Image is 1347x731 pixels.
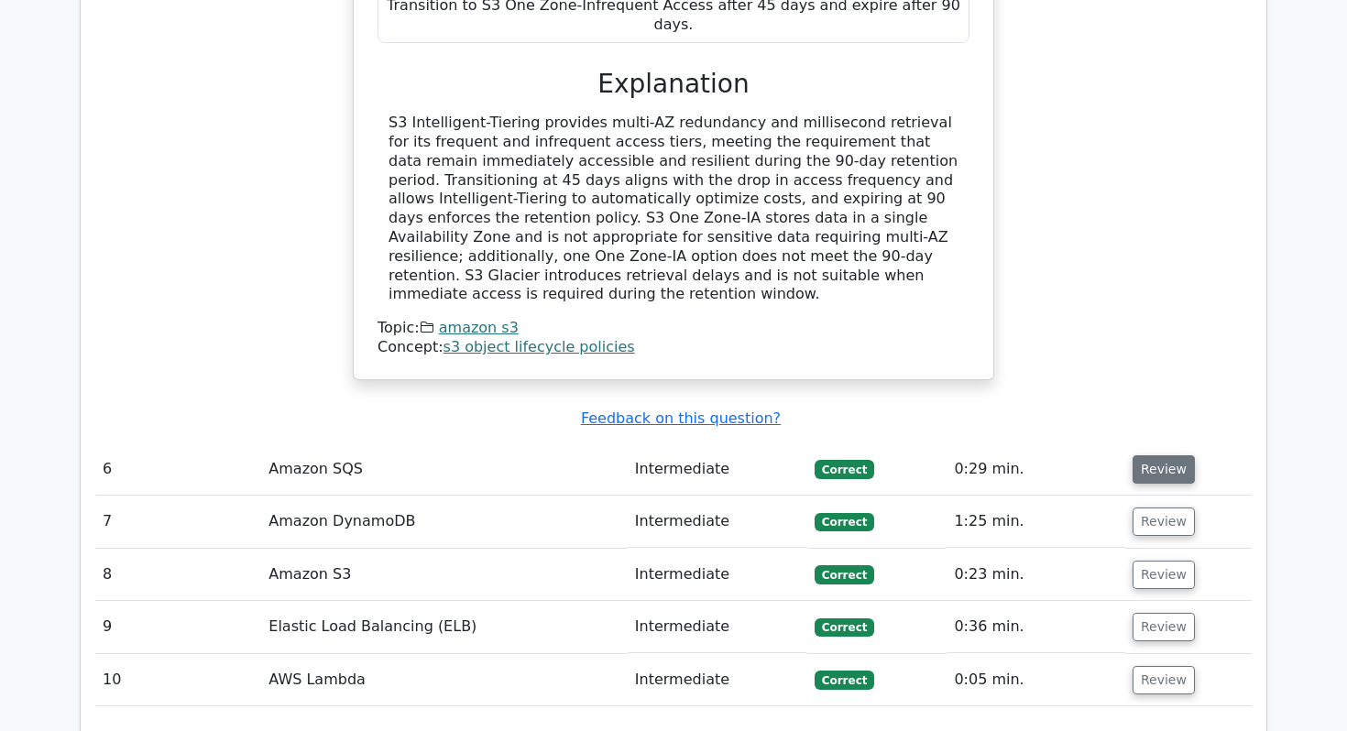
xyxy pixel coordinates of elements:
button: Review [1133,507,1195,536]
td: Intermediate [628,601,807,653]
td: 1:25 min. [947,496,1125,548]
h3: Explanation [389,69,958,100]
td: Intermediate [628,654,807,706]
span: Correct [815,513,874,531]
td: 0:23 min. [947,549,1125,601]
div: Topic: [378,319,969,338]
td: 0:05 min. [947,654,1125,706]
td: 7 [95,496,261,548]
a: Feedback on this question? [581,409,781,427]
td: 0:29 min. [947,443,1125,496]
td: Elastic Load Balancing (ELB) [261,601,628,653]
button: Review [1133,455,1195,484]
button: Review [1133,561,1195,589]
td: 8 [95,549,261,601]
td: AWS Lambda [261,654,628,706]
td: Amazon SQS [261,443,628,496]
td: 9 [95,601,261,653]
td: 10 [95,654,261,706]
button: Review [1133,666,1195,694]
a: s3 object lifecycle policies [444,338,635,355]
a: amazon s3 [439,319,519,336]
div: S3 Intelligent-Tiering provides multi-AZ redundancy and millisecond retrieval for its frequent an... [389,114,958,304]
span: Correct [815,460,874,478]
td: Intermediate [628,549,807,601]
span: Correct [815,618,874,637]
span: Correct [815,565,874,584]
td: Intermediate [628,443,807,496]
td: Intermediate [628,496,807,548]
td: 6 [95,443,261,496]
div: Concept: [378,338,969,357]
td: 0:36 min. [947,601,1125,653]
td: Amazon DynamoDB [261,496,628,548]
span: Correct [815,671,874,689]
button: Review [1133,613,1195,641]
td: Amazon S3 [261,549,628,601]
